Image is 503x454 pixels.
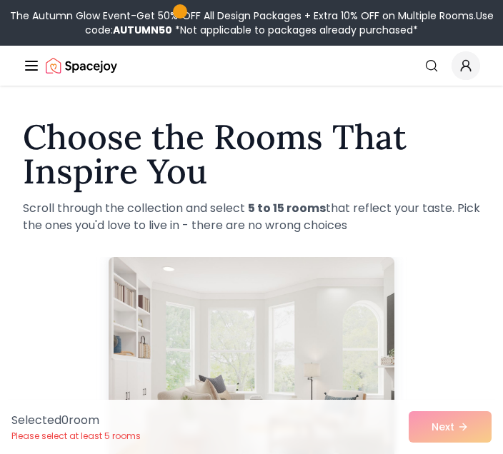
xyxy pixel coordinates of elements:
nav: Global [23,46,480,86]
p: Please select at least 5 rooms [11,430,141,442]
p: Scroll through the collection and select that reflect your taste. Pick the ones you'd love to liv... [23,200,480,234]
b: AUTUMN50 [113,23,172,37]
a: Spacejoy [46,51,117,80]
div: The Autumn Glow Event-Get 50% OFF All Design Packages + Extra 10% OFF on Multiple Rooms. [6,9,497,37]
h1: Choose the Rooms That Inspire You [23,120,480,188]
img: Spacejoy Logo [46,51,117,80]
span: *Not applicable to packages already purchased* [172,23,418,37]
p: Selected 0 room [11,412,141,429]
span: Use code: [85,9,494,37]
strong: 5 to 15 rooms [248,200,326,216]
